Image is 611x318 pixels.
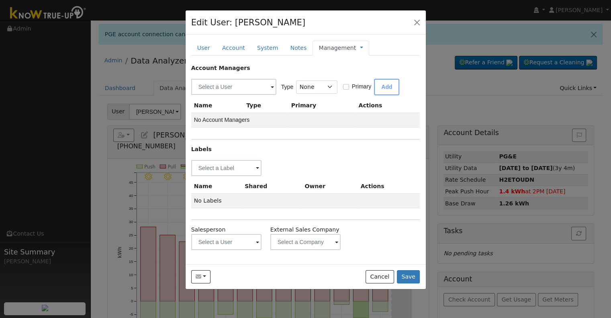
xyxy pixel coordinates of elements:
label: External Sales Company [270,226,339,234]
input: Select a User [191,234,262,250]
input: Select a Label [191,160,262,176]
a: System [251,41,284,55]
h4: Edit User: [PERSON_NAME] [191,16,306,29]
a: Account [216,41,251,55]
label: Primary [352,82,372,91]
th: Primary [288,98,356,113]
td: No Account Managers [191,113,420,127]
label: Salesperson [191,226,226,234]
th: Owner [302,179,358,194]
button: danmac271@hotmail.com [191,270,211,284]
th: Name [191,98,244,113]
th: Shared [242,179,302,194]
label: Type [281,83,294,91]
input: Select a User [191,79,276,95]
a: User [191,41,216,55]
input: Primary [343,84,349,90]
button: Cancel [366,270,394,284]
input: Select a Company [270,234,341,250]
td: No Labels [191,193,420,208]
strong: Account Managers [191,65,250,71]
th: Actions [358,179,420,194]
th: Name [191,179,242,194]
button: Save [397,270,420,284]
th: Actions [356,98,420,113]
button: Add [374,79,399,95]
a: Management [319,44,356,52]
a: Notes [284,41,313,55]
strong: Labels [191,146,212,152]
th: Type [243,98,288,113]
